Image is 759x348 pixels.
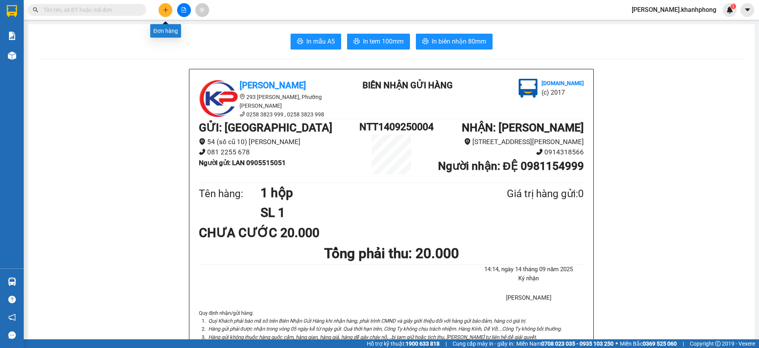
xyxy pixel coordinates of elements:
span: printer [297,38,303,46]
i: Quý Khách phải báo mã số trên Biên Nhận Gửi Hàng khi nhận hàng, phải trình CMND và giấy giới thiệ... [208,318,526,324]
img: logo.jpg [10,10,49,49]
span: printer [353,38,360,46]
span: aim [199,7,205,13]
span: phone [240,111,245,117]
span: phone [199,148,206,155]
span: Cung cấp máy in - giấy in: [453,339,514,348]
button: file-add [177,3,191,17]
li: 0258 3823 999 , 0258 3823 998 [199,110,341,119]
h1: Tổng phải thu: 20.000 [199,243,584,264]
button: caret-down [740,3,754,17]
img: warehouse-icon [8,278,16,286]
span: Hỗ trợ kỹ thuật: [367,339,440,348]
button: printerIn biên nhận 80mm [416,34,493,49]
b: [PERSON_NAME] [240,80,306,90]
span: [PERSON_NAME].khanhphong [625,5,723,15]
li: (c) 2017 [66,38,109,48]
li: 081 2255 678 [199,147,359,158]
button: printerIn mẫu A5 [291,34,341,49]
b: BIÊN NHẬN GỬI HÀNG [363,80,453,90]
span: file-add [181,7,187,13]
img: warehouse-icon [8,51,16,60]
li: 54 (số cũ 10) [PERSON_NAME] [199,137,359,147]
b: [PERSON_NAME] [10,51,45,88]
div: CHƯA CƯỚC 20.000 [199,223,326,243]
li: Ký nhận [474,274,584,283]
img: logo.jpg [519,79,538,98]
li: 0914318566 [423,147,584,158]
input: Tìm tên, số ĐT hoặc mã đơn [43,6,137,14]
span: search [33,7,38,13]
img: logo.jpg [199,79,238,118]
h1: SL 1 [261,203,468,222]
strong: 1900 633 818 [406,340,440,347]
img: logo.jpg [86,10,105,29]
b: [DOMAIN_NAME] [542,80,584,86]
div: Đơn hàng [150,24,181,38]
strong: 0708 023 035 - 0935 103 250 [541,340,614,347]
b: [DOMAIN_NAME] [66,30,109,36]
span: In biên nhận 80mm [432,36,486,46]
span: caret-down [744,6,751,13]
span: plus [163,7,168,13]
b: BIÊN NHẬN GỬI HÀNG [51,11,76,63]
span: Miền Bắc [620,339,677,348]
b: Người nhận : ĐỆ 0981154999 [438,160,584,173]
span: printer [422,38,429,46]
li: 14:14, ngày 14 tháng 09 năm 2025 [474,265,584,274]
span: message [8,331,16,339]
span: In mẫu A5 [306,36,335,46]
div: Giá trị hàng gửi: 0 [468,186,584,202]
b: Người gửi : LAN 0905515051 [199,159,286,167]
h1: 1 hộp [261,183,468,203]
span: In tem 100mm [363,36,404,46]
li: 293 [PERSON_NAME], Phường [PERSON_NAME] [199,93,341,110]
li: (c) 2017 [542,87,584,97]
span: 1 [732,4,734,9]
span: question-circle [8,296,16,303]
img: icon-new-feature [726,6,733,13]
button: plus [159,3,172,17]
span: copyright [715,341,721,346]
h1: NTT1409250004 [359,119,423,135]
span: environment [464,138,471,145]
button: aim [195,3,209,17]
img: solution-icon [8,32,16,40]
span: ⚪️ [616,342,618,345]
span: | [683,339,684,348]
b: NHẬN : [PERSON_NAME] [462,121,584,134]
li: [STREET_ADDRESS][PERSON_NAME] [423,137,584,147]
b: GỬI : [GEOGRAPHIC_DATA] [199,121,332,134]
li: [PERSON_NAME] [474,293,584,303]
span: | [446,339,447,348]
span: phone [536,148,543,155]
span: Miền Nam [516,339,614,348]
sup: 1 [731,4,736,9]
strong: 0369 525 060 [643,340,677,347]
img: logo-vxr [7,5,17,17]
span: environment [240,94,245,99]
i: Hàng gửi phải được nhận trong vòng 05 ngày kể từ ngày gửi. Quá thời hạn trên, Công Ty không chịu ... [208,326,562,332]
div: Tên hàng: [199,186,261,202]
span: notification [8,314,16,321]
span: environment [199,138,206,145]
i: Hàng gửi không thuộc hàng quốc cấm, hàng gian, hàng giả, hàng dễ gây cháy nổ,...bị tạm giữ hoặc t... [208,334,537,340]
button: printerIn tem 100mm [347,34,410,49]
